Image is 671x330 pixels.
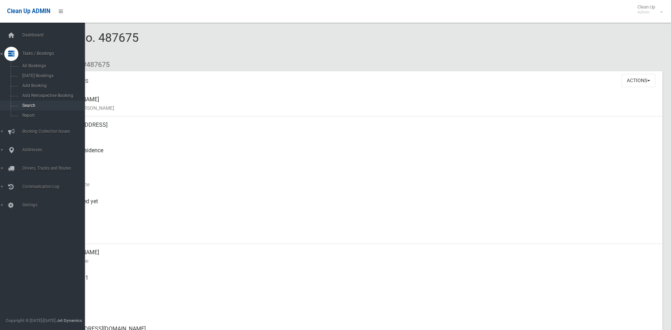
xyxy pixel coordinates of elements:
[20,113,84,118] span: Report
[637,10,655,15] small: Admin
[20,166,90,171] span: Drivers, Trucks and Routes
[31,30,139,58] span: Booking No. 487675
[634,4,662,15] span: Clean Up
[20,103,84,108] span: Search
[6,318,56,323] span: Copyright © [DATE]-[DATE]
[20,51,90,56] span: Tasks / Bookings
[20,83,84,88] span: Add Booking
[57,167,657,193] div: [DATE]
[57,206,657,214] small: Collected At
[57,318,82,323] strong: Jet Dynamics
[57,116,657,142] div: [STREET_ADDRESS]
[57,257,657,265] small: Contact Name
[20,33,90,38] span: Dashboard
[57,269,657,295] div: 0415626001
[57,218,657,244] div: [DATE]
[20,63,84,68] span: All Bookings
[77,58,110,71] li: #487675
[7,8,50,15] span: Clean Up ADMIN
[20,93,84,98] span: Add Retrospective Booking
[20,129,90,134] span: Booking Collection Issues
[57,129,657,138] small: Address
[57,244,657,269] div: [PERSON_NAME]
[57,193,657,218] div: Not collected yet
[20,147,90,152] span: Addresses
[57,104,657,112] small: Name of [PERSON_NAME]
[57,155,657,163] small: Pickup Point
[20,184,90,189] span: Communication Log
[57,308,657,316] small: Landline
[57,231,657,240] small: Zone
[20,73,84,78] span: [DATE] Bookings
[57,180,657,189] small: Collection Date
[621,74,655,87] button: Actions
[57,91,657,116] div: [PERSON_NAME]
[57,142,657,167] div: Front of Residence
[20,203,90,207] span: Settings
[57,295,657,320] div: None given
[57,282,657,291] small: Mobile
